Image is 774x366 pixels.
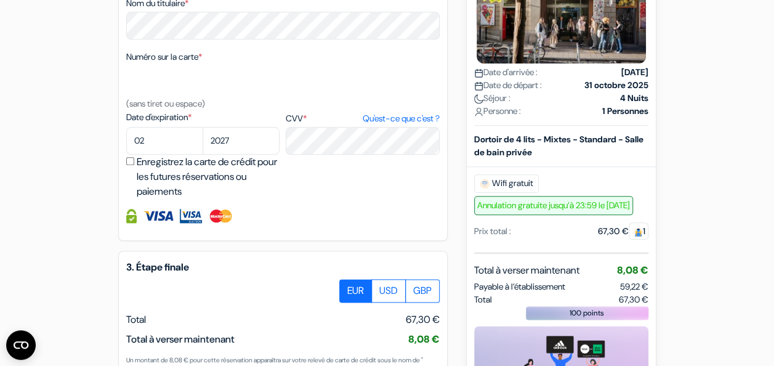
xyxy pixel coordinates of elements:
span: Date de départ : [474,78,542,91]
span: Séjour : [474,91,510,104]
span: 67,30 € [406,312,440,327]
a: Qu'est-ce que c'est ? [362,112,439,125]
img: Visa [143,209,174,223]
span: Total [474,293,492,306]
span: Annulation gratuite jusqu’à 23:59 le [DATE] [474,195,633,214]
div: Basic radio toggle button group [340,279,440,303]
span: 8,08 € [617,263,648,276]
label: USD [371,279,406,303]
img: free_wifi.svg [480,178,490,188]
span: 67,30 € [619,293,648,306]
strong: [DATE] [621,65,648,78]
label: Numéro sur la carte [126,51,202,63]
strong: 4 Nuits [620,91,648,104]
label: Date d'expiration [126,111,280,124]
h5: 3. Étape finale [126,261,440,273]
label: CVV [286,112,439,125]
span: Personne : [474,104,521,117]
img: Visa Electron [180,209,202,223]
span: Wifi gratuit [474,174,539,192]
span: Total [126,313,146,326]
span: Payable à l’établissement [474,280,565,293]
strong: 1 Personnes [602,104,648,117]
img: moon.svg [474,94,483,103]
span: Total à verser maintenant [474,262,579,277]
span: 8,08 € [408,333,440,346]
button: Ouvrir le widget CMP [6,330,36,360]
img: user_icon.svg [474,107,483,116]
label: Enregistrez la carte de crédit pour les futures réservations ou paiements [137,155,283,199]
img: Information de carte de crédit entièrement encryptée et sécurisée [126,209,137,223]
strong: 31 octobre 2025 [584,78,648,91]
img: Master Card [208,209,233,223]
b: Dortoir de 4 lits - Mixtes - Standard - Salle de bain privée [474,133,643,157]
small: (sans tiret ou espace) [126,98,205,109]
div: 67,30 € [598,224,648,237]
img: calendar.svg [474,68,483,77]
span: Total à verser maintenant [126,333,235,346]
img: guest.svg [634,227,643,236]
label: GBP [405,279,440,303]
span: Date d'arrivée : [474,65,538,78]
span: 1 [629,222,648,239]
div: Prix total : [474,224,511,237]
label: EUR [339,279,372,303]
span: 100 points [570,307,604,318]
span: 59,22 € [620,280,648,291]
img: calendar.svg [474,81,483,90]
